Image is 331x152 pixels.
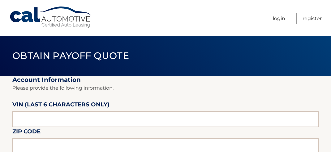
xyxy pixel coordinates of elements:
[12,84,319,92] p: Please provide the following information.
[303,13,322,24] a: Register
[12,76,319,84] h2: Account Information
[12,100,110,111] label: VIN (last 6 characters only)
[273,13,285,24] a: Login
[9,6,93,28] a: Cal Automotive
[12,127,41,138] label: Zip Code
[12,50,129,61] span: Obtain Payoff Quote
